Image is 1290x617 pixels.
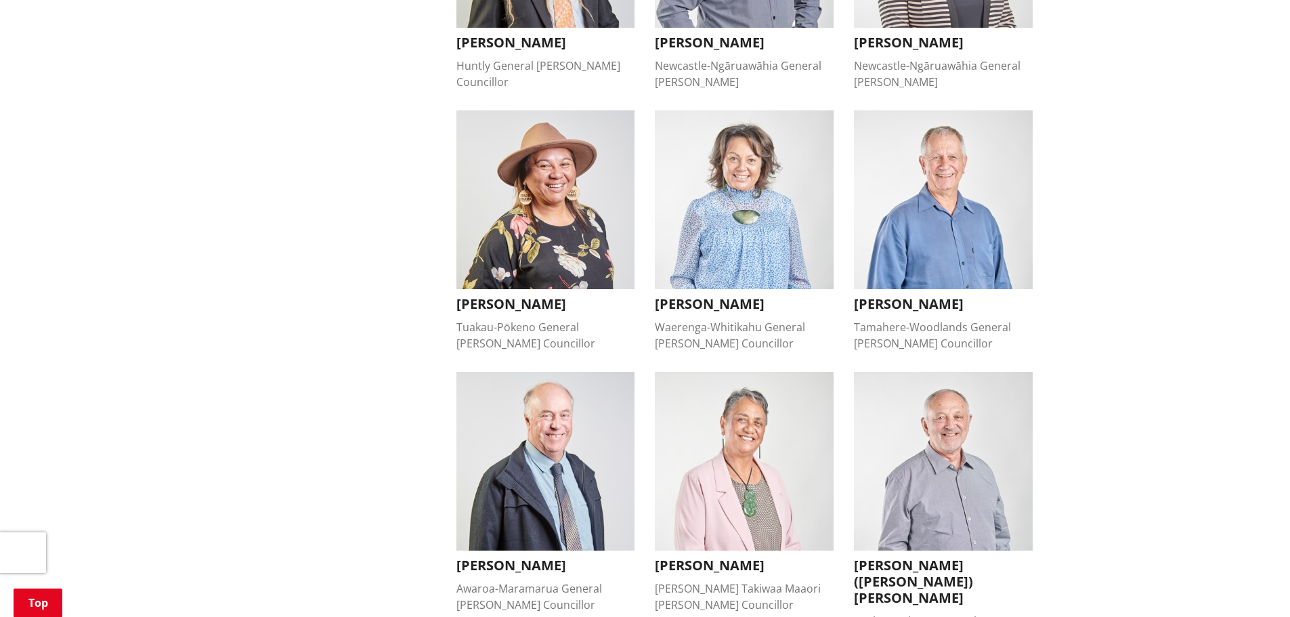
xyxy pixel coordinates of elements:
div: Tamahere-Woodlands General [PERSON_NAME] Councillor [854,319,1033,352]
a: Top [14,589,62,617]
button: Peter Thomson [PERSON_NAME] Awaroa-Maramarua General [PERSON_NAME] Councillor [456,372,635,613]
img: Kandi Ngataki [456,110,635,289]
h3: [PERSON_NAME] [655,557,834,574]
div: Waerenga-Whitikahu General [PERSON_NAME] Councillor [655,319,834,352]
img: Vernon (Vern) Reeve [854,372,1033,551]
h3: [PERSON_NAME] [655,35,834,51]
h3: [PERSON_NAME] [854,296,1033,312]
h3: [PERSON_NAME] [655,296,834,312]
button: Marlene Raumati [PERSON_NAME] Waerenga-Whitikahu General [PERSON_NAME] Councillor [655,110,834,352]
img: Marlene Raumati [655,110,834,289]
div: Newcastle-Ngāruawāhia General [PERSON_NAME] [655,58,834,90]
button: Tilly Turner [PERSON_NAME] [PERSON_NAME] Takiwaa Maaori [PERSON_NAME] Councillor [655,372,834,613]
div: Huntly General [PERSON_NAME] Councillor [456,58,635,90]
div: Awaroa-Maramarua General [PERSON_NAME] Councillor [456,580,635,613]
h3: [PERSON_NAME] [854,35,1033,51]
div: [PERSON_NAME] Takiwaa Maaori [PERSON_NAME] Councillor [655,580,834,613]
img: Tilly Turner [655,372,834,551]
div: Newcastle-Ngāruawāhia General [PERSON_NAME] [854,58,1033,90]
img: Mike Keir [854,110,1033,289]
h3: [PERSON_NAME] [456,557,635,574]
h3: [PERSON_NAME] ([PERSON_NAME]) [PERSON_NAME] [854,557,1033,606]
img: Peter Thomson [456,372,635,551]
button: Mike Keir [PERSON_NAME] Tamahere-Woodlands General [PERSON_NAME] Councillor [854,110,1033,352]
div: Tuakau-Pōkeno General [PERSON_NAME] Councillor [456,319,635,352]
button: Kandi Ngataki [PERSON_NAME] Tuakau-Pōkeno General [PERSON_NAME] Councillor [456,110,635,352]
h3: [PERSON_NAME] [456,296,635,312]
iframe: Messenger Launcher [1228,560,1276,609]
h3: [PERSON_NAME] [456,35,635,51]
